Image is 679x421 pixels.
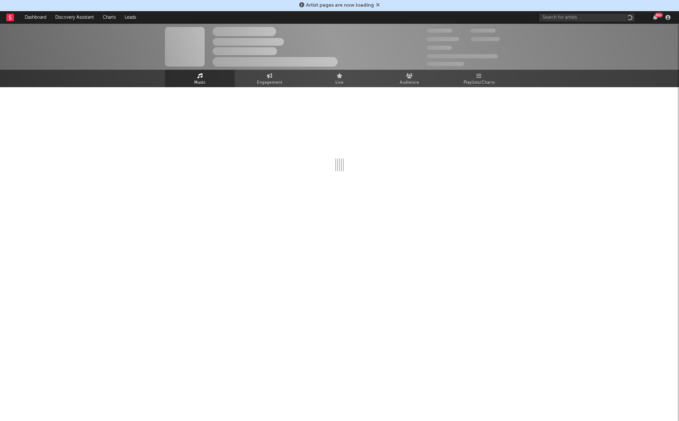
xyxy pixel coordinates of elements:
button: 99+ [653,15,657,20]
a: Music [165,70,235,87]
span: Music [194,79,206,87]
a: Charts [98,11,120,24]
a: Leads [120,11,141,24]
span: Audience [400,79,419,87]
span: 100,000 [427,46,452,50]
span: Live [335,79,344,87]
span: 50,000,000 Monthly Listeners [427,54,498,58]
span: 1,000,000 [471,37,500,41]
span: 100,000 [471,29,496,33]
input: Search for artists [539,14,635,22]
a: Engagement [235,70,305,87]
span: Engagement [257,79,282,87]
a: Dashboard [20,11,51,24]
a: Discovery Assistant [51,11,98,24]
div: 99 + [655,13,663,17]
a: Audience [374,70,444,87]
span: 50,000,000 [427,37,459,41]
a: Live [305,70,374,87]
span: Jump Score: 85.0 [427,62,464,66]
span: Playlists/Charts [464,79,495,87]
a: Playlists/Charts [444,70,514,87]
span: Dismiss [376,3,380,8]
span: Artist pages are now loading [306,3,374,8]
span: 300,000 [427,29,452,33]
